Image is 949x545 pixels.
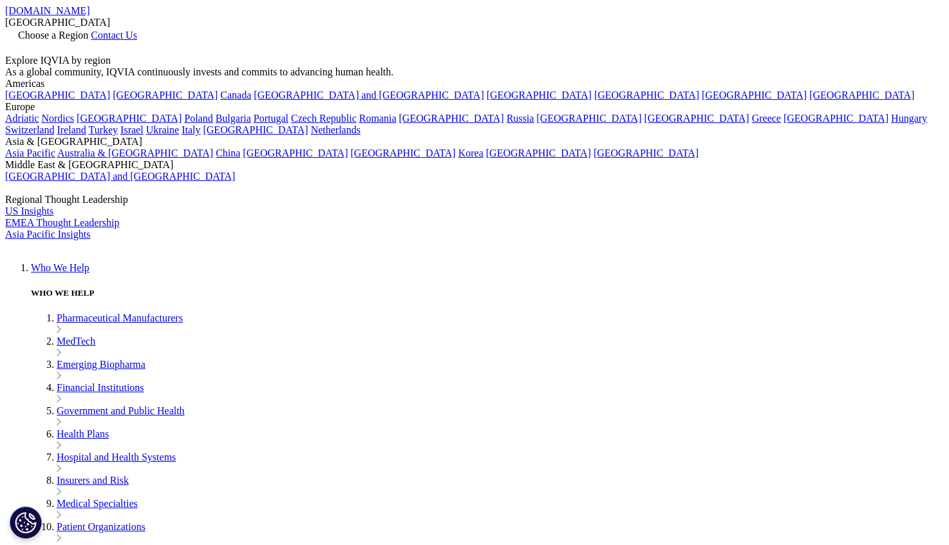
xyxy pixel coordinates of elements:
a: Russia [507,113,534,124]
a: [GEOGRAPHIC_DATA] [487,90,592,100]
a: Hungary [891,113,927,124]
h5: WHO WE HELP [31,288,944,298]
a: [GEOGRAPHIC_DATA] [536,113,641,124]
a: [GEOGRAPHIC_DATA] [399,113,504,124]
a: Turkey [88,124,118,135]
a: [GEOGRAPHIC_DATA] [113,90,218,100]
div: Asia & [GEOGRAPHIC_DATA] [5,136,944,148]
a: [GEOGRAPHIC_DATA] [77,113,182,124]
a: Czech Republic [291,113,357,124]
a: [GEOGRAPHIC_DATA] and [GEOGRAPHIC_DATA] [5,171,235,182]
span: Choose a Region [18,30,88,41]
a: US Insights [5,206,53,216]
a: Ireland [57,124,86,135]
a: Netherlands [311,124,361,135]
div: Middle East & [GEOGRAPHIC_DATA] [5,159,944,171]
a: Emerging Biopharma [57,359,146,370]
a: Poland [184,113,212,124]
a: Asia Pacific Insights [5,229,90,240]
button: Cookies Settings [10,506,42,539]
a: Greece [752,113,781,124]
a: Financial Institutions [57,382,144,393]
a: [DOMAIN_NAME] [5,5,90,16]
a: Contact Us [91,30,137,41]
a: China [216,148,240,158]
a: EMEA Thought Leadership [5,217,119,228]
a: Australia & [GEOGRAPHIC_DATA] [57,148,213,158]
a: [GEOGRAPHIC_DATA] [203,124,308,135]
a: [GEOGRAPHIC_DATA] [5,90,110,100]
a: Israel [120,124,144,135]
a: Government and Public Health [57,405,185,416]
div: Regional Thought Leadership [5,194,944,206]
a: Italy [182,124,200,135]
a: [GEOGRAPHIC_DATA] [784,113,888,124]
a: [GEOGRAPHIC_DATA] and [GEOGRAPHIC_DATA] [254,90,484,100]
a: Korea [458,148,484,158]
a: Medical Specialties [57,498,138,509]
a: Adriatic [5,113,39,124]
div: Europe [5,101,944,113]
a: MedTech [57,336,95,347]
div: [GEOGRAPHIC_DATA] [5,17,944,28]
a: Asia Pacific [5,148,55,158]
a: Canada [220,90,251,100]
a: Bulgaria [216,113,251,124]
div: As a global community, IQVIA continuously invests and commits to advancing human health. [5,66,944,78]
a: Who We Help [31,262,89,273]
a: Switzerland [5,124,54,135]
a: [GEOGRAPHIC_DATA] [594,148,699,158]
a: Insurers and Risk [57,475,129,486]
a: Ukraine [146,124,180,135]
a: [GEOGRAPHIC_DATA] [243,148,348,158]
a: [GEOGRAPHIC_DATA] [486,148,591,158]
a: Pharmaceutical Manufacturers [57,312,183,323]
a: [GEOGRAPHIC_DATA] [702,90,807,100]
a: Patient Organizations [57,521,146,532]
div: Explore IQVIA by region [5,55,944,66]
div: Americas [5,78,944,90]
a: [GEOGRAPHIC_DATA] [594,90,699,100]
a: Portugal [254,113,288,124]
a: Hospital and Health Systems [57,452,176,463]
a: [GEOGRAPHIC_DATA] [809,90,914,100]
a: Romania [359,113,397,124]
a: Nordics [41,113,74,124]
a: [GEOGRAPHIC_DATA] [644,113,749,124]
a: [GEOGRAPHIC_DATA] [351,148,456,158]
a: Health Plans [57,428,109,439]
